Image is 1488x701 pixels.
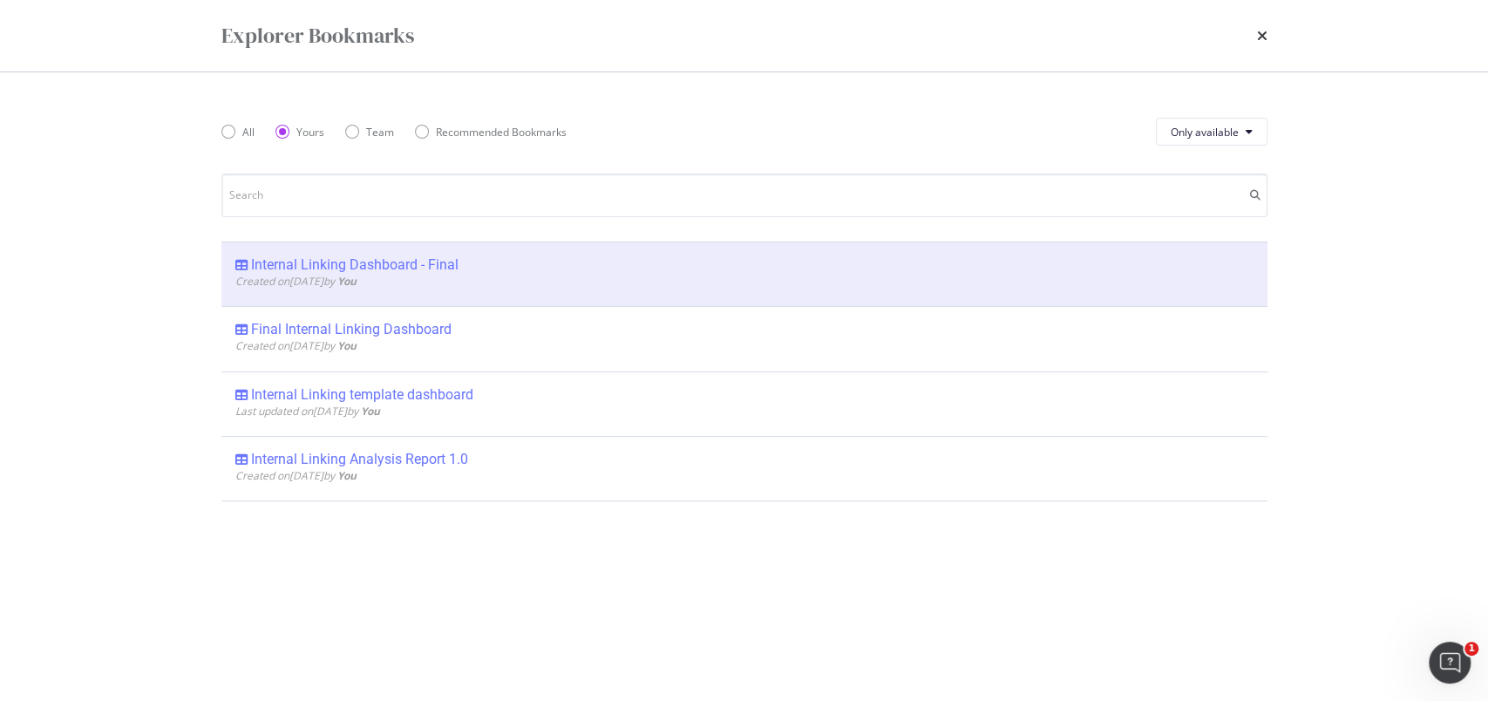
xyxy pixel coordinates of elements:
[221,125,255,140] div: All
[1257,21,1267,51] div: times
[1171,125,1239,140] span: Only available
[251,256,459,274] div: Internal Linking Dashboard - Final
[251,451,468,468] div: Internal Linking Analysis Report 1.0
[415,125,567,140] div: Recommended Bookmarks
[366,125,394,140] div: Team
[221,21,414,51] div: Explorer Bookmarks
[235,468,357,483] span: Created on [DATE] by
[337,338,357,353] b: You
[1464,642,1478,656] span: 1
[1156,118,1267,146] button: Only available
[296,125,324,140] div: Yours
[275,125,324,140] div: Yours
[251,386,473,404] div: Internal Linking template dashboard
[235,338,357,353] span: Created on [DATE] by
[235,274,357,289] span: Created on [DATE] by
[251,321,452,338] div: Final Internal Linking Dashboard
[436,125,567,140] div: Recommended Bookmarks
[337,468,357,483] b: You
[1429,642,1471,684] iframe: Intercom live chat
[242,125,255,140] div: All
[235,404,380,419] span: Last updated on [DATE] by
[337,274,357,289] b: You
[345,125,394,140] div: Team
[221,174,1267,217] input: Search
[361,404,380,419] b: You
